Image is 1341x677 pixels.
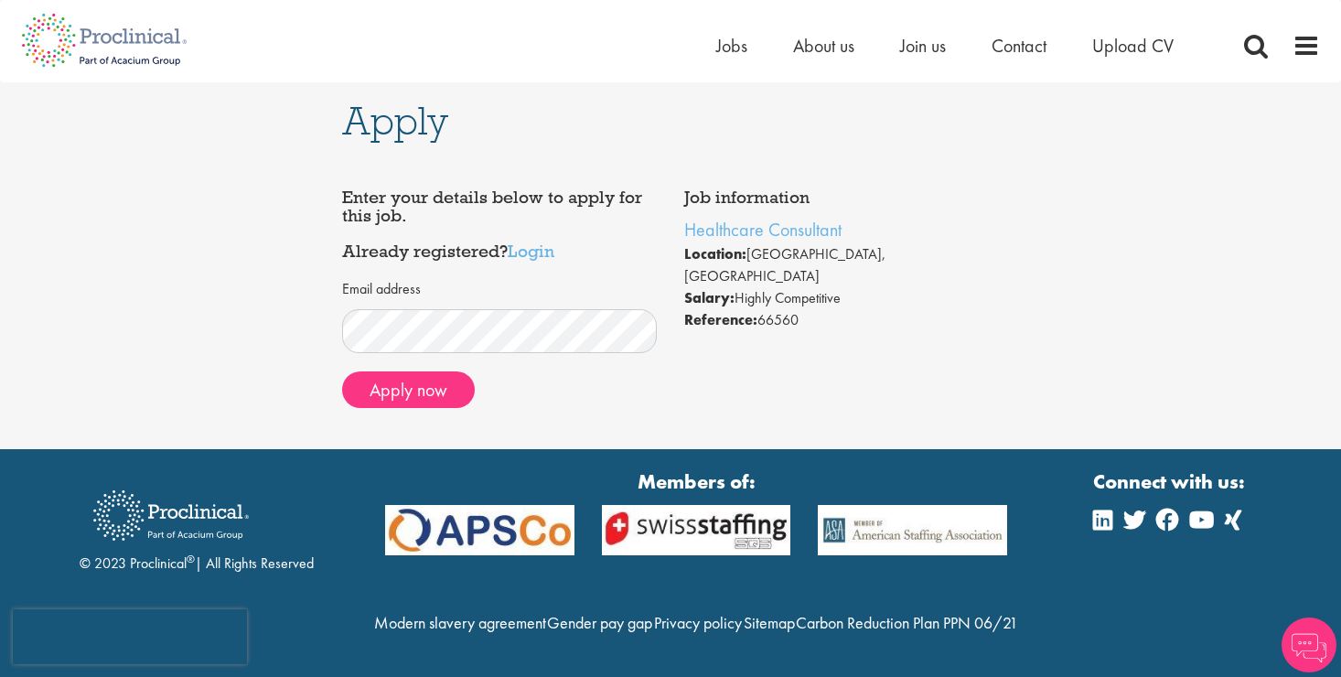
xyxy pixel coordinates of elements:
li: [GEOGRAPHIC_DATA], [GEOGRAPHIC_DATA] [684,243,999,287]
img: Chatbot [1282,618,1336,672]
sup: ® [187,552,195,566]
h4: Enter your details below to apply for this job. Already registered? [342,188,657,261]
img: APSCo [588,505,805,555]
a: Contact [992,34,1046,58]
a: Jobs [716,34,747,58]
strong: Location: [684,244,746,263]
div: © 2023 Proclinical | All Rights Reserved [80,477,314,575]
a: Healthcare Consultant [684,218,842,242]
li: Highly Competitive [684,287,999,309]
label: Email address [342,279,421,300]
a: Modern slavery agreement [374,612,546,633]
a: Join us [900,34,946,58]
img: APSCo [371,505,588,555]
iframe: reCAPTCHA [13,609,247,664]
span: Apply [342,96,448,145]
button: Apply now [342,371,475,408]
strong: Members of: [385,467,1007,496]
img: Proclinical Recruitment [80,478,263,553]
a: About us [793,34,854,58]
img: APSCo [804,505,1021,555]
strong: Salary: [684,288,735,307]
a: Carbon Reduction Plan PPN 06/21 [796,612,1018,633]
a: Upload CV [1092,34,1174,58]
a: Privacy policy [654,612,742,633]
strong: Reference: [684,310,757,329]
a: Gender pay gap [547,612,652,633]
strong: Connect with us: [1093,467,1249,496]
li: 66560 [684,309,999,331]
a: Login [508,240,554,262]
h4: Job information [684,188,999,207]
a: Sitemap [744,612,795,633]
